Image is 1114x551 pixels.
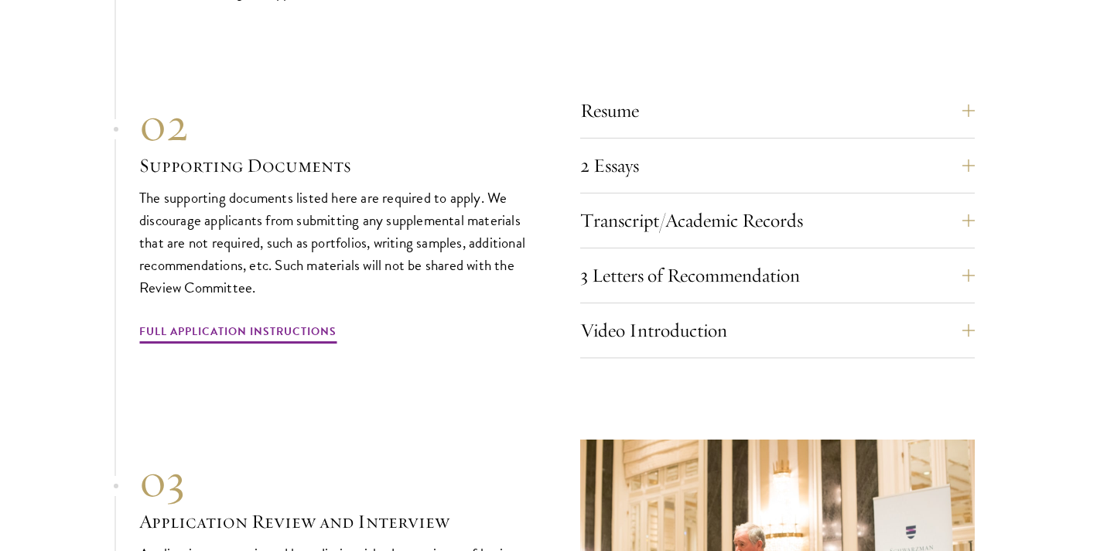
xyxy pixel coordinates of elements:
p: The supporting documents listed here are required to apply. We discourage applicants from submitt... [139,187,534,299]
button: Resume [580,92,975,129]
button: 3 Letters of Recommendation [580,257,975,294]
h3: Application Review and Interview [139,508,534,535]
div: 03 [139,453,534,508]
h3: Supporting Documents [139,152,534,179]
button: 2 Essays [580,147,975,184]
div: 02 [139,97,534,152]
button: Video Introduction [580,312,975,349]
button: Transcript/Academic Records [580,202,975,239]
a: Full Application Instructions [139,322,337,346]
